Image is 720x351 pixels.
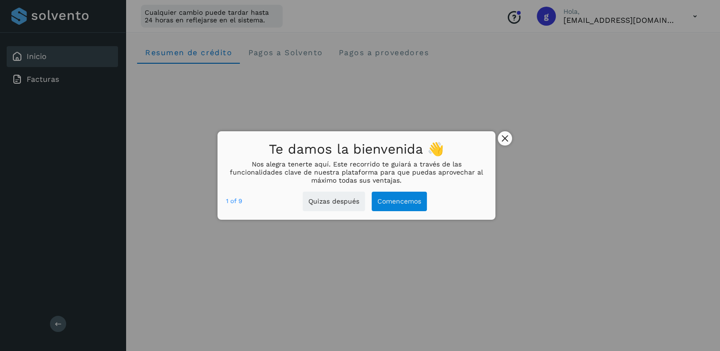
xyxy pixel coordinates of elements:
div: step 1 of 9 [226,196,242,206]
div: Te damos la bienvenida 👋Nos alegra tenerte aquí. Este recorrido te guiará a través de las funcion... [217,131,495,220]
h1: Te damos la bienvenida 👋 [226,139,486,160]
button: close, [498,131,512,146]
p: Nos alegra tenerte aquí. Este recorrido te guiará a través de las funcionalidades clave de nuestr... [226,160,486,184]
button: Quizas después [303,192,365,211]
button: Comencemos [372,192,427,211]
div: 1 of 9 [226,196,242,206]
